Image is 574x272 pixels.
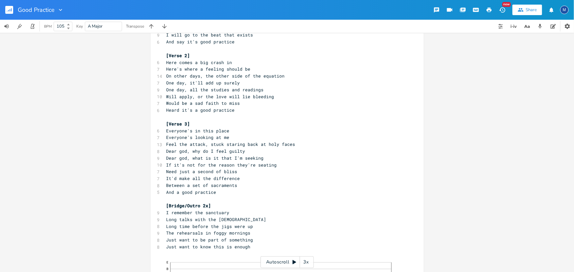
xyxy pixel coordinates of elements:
[166,162,277,168] span: If it's not for the reason they're seating
[166,223,253,229] span: Long time before the jigs were up
[560,2,569,17] button: M
[166,134,230,140] span: Everyone's looking at me
[166,39,235,45] span: And say it's good practice
[166,59,232,65] span: Here comes a big crash in
[166,182,237,188] span: Between a set of sacraments
[126,24,144,28] div: Transpose
[166,94,274,100] span: Will apply, or the love will lie bleeding
[496,4,509,16] button: New
[166,107,235,113] span: Heard it's a good practice
[300,256,312,268] div: 3x
[166,260,168,264] text: E
[166,169,237,174] span: Need just a second of bliss
[166,203,211,209] span: [Bridge/Outro 2x]
[166,267,168,271] text: B
[166,100,240,106] span: Would be a sad faith to miss
[166,237,253,243] span: Just want to be part of something
[502,2,511,7] div: New
[526,7,537,13] div: Share
[166,189,216,195] span: And a good practice
[166,141,295,147] span: Feel the attack, stuck staring back at holy faces
[166,32,253,38] span: I will go to the beat that exists
[166,230,251,236] span: The rehearsals in foggy mornings
[166,148,245,154] span: Dear god, why do I feel guilty
[261,256,314,268] div: Autoscroll
[166,216,266,222] span: Long talks with the [DEMOGRAPHIC_DATA]
[88,23,103,29] span: A Major
[166,244,251,250] span: Just want to know this is enough
[18,7,55,13] span: Good Practice
[166,87,264,93] span: One day, all the studies and readings
[166,128,230,134] span: Everyone's in this place
[76,24,83,28] div: Key
[166,210,230,215] span: I remember the sanctuary
[512,5,542,15] button: Share
[166,155,264,161] span: Dear god, what is it that I'm seeking
[166,53,190,58] span: [Verse 2]
[166,66,251,72] span: Here's where a feeling should be
[166,80,240,86] span: One day, it'll add up surely
[166,121,190,127] span: [Verse 3]
[44,25,52,28] div: BPM
[166,175,240,181] span: It'd make all the difference
[560,6,569,14] div: Mark Berman
[166,73,285,79] span: On other days, the other side of the equation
